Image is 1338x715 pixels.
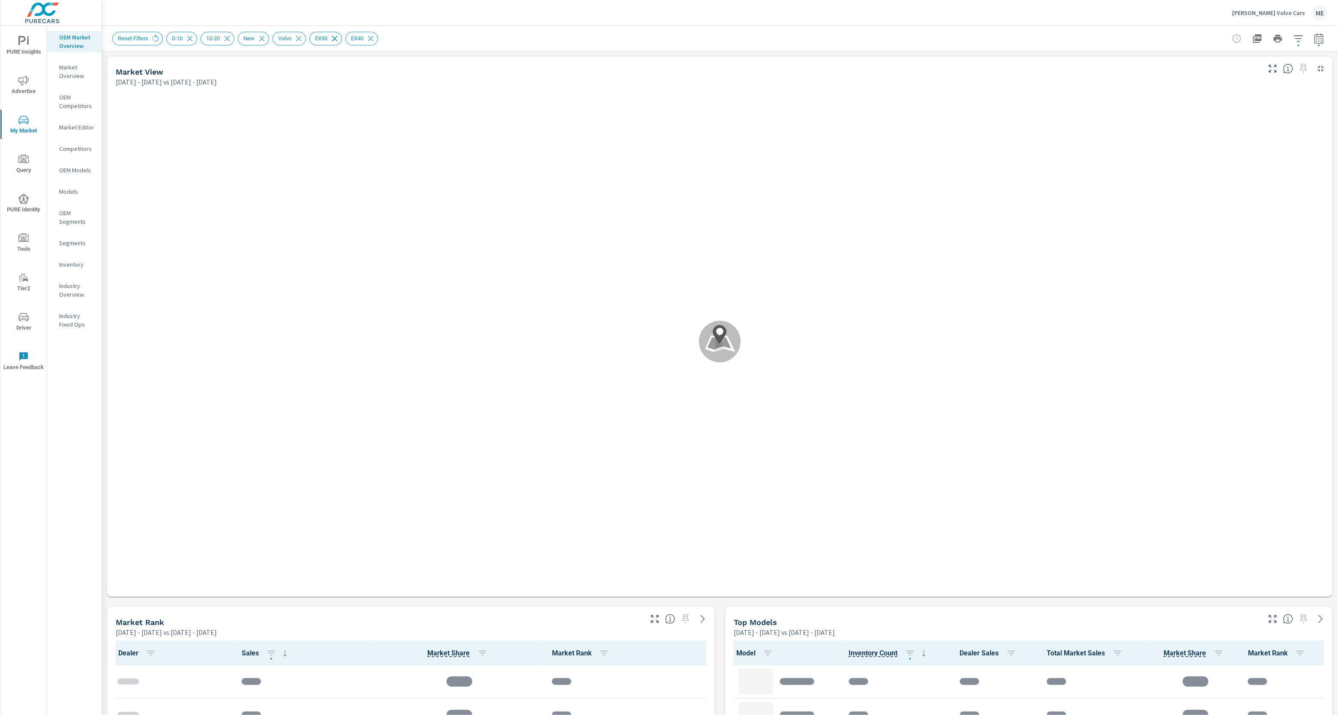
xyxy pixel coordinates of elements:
[3,351,44,373] span: Leave Feedback
[1047,648,1126,658] span: Total Market Sales
[238,32,269,45] div: New
[3,312,44,333] span: Driver
[59,209,95,226] p: OEM Segments
[346,35,369,42] span: EX40
[309,32,342,45] div: EX90
[59,63,95,80] p: Market Overview
[1269,30,1287,47] button: Print Report
[1283,614,1293,624] span: Find the biggest opportunities within your model lineup nationwide. [Source: Market registration ...
[665,614,675,624] span: Market Rank shows you how you rank, in terms of sales, to other dealerships in your market. “Mark...
[47,237,102,249] div: Segments
[3,115,44,136] span: My Market
[310,35,333,42] span: EX90
[734,627,835,637] p: [DATE] - [DATE] vs [DATE] - [DATE]
[1297,612,1311,626] span: Select a preset date range to save this widget
[116,77,217,87] p: [DATE] - [DATE] vs [DATE] - [DATE]
[1290,30,1307,47] button: Apply Filters
[238,35,260,42] span: New
[167,35,188,42] span: 0-10
[734,618,777,627] h5: Top Models
[59,239,95,247] p: Segments
[1266,612,1280,626] button: Make Fullscreen
[47,164,102,177] div: OEM Models
[1314,62,1328,75] button: Minimize Widget
[47,207,102,228] div: OEM Segments
[59,166,95,174] p: OEM Models
[1297,62,1311,75] span: Select a preset date range to save this widget
[201,35,225,42] span: 10-20
[47,61,102,82] div: Market Overview
[201,32,234,45] div: 10-20
[59,312,95,329] p: Industry Fixed Ops
[345,32,378,45] div: EX40
[59,144,95,153] p: Competitors
[47,142,102,155] div: Competitors
[273,32,306,45] div: Volvo
[273,35,297,42] span: Volvo
[59,187,95,196] p: Models
[849,648,898,658] span: The number of vehicles currently in dealer inventory. This does not include shared inventory, nor...
[47,279,102,301] div: Industry Overview
[3,36,44,57] span: PURE Insights
[1312,5,1328,21] div: ME
[736,648,777,658] span: Model
[47,31,102,52] div: OEM Market Overview
[648,612,662,626] button: Make Fullscreen
[428,648,491,658] span: Market Share
[166,32,197,45] div: 0-10
[1314,612,1328,626] a: See more details in report
[59,123,95,132] p: Market Editor
[47,121,102,134] div: Market Editor
[3,273,44,294] span: Tier2
[3,154,44,175] span: Query
[1233,9,1305,17] p: [PERSON_NAME] Volvo Cars
[1283,63,1293,74] span: Find the biggest opportunities in your market for your inventory. Understand by postal code where...
[1266,62,1280,75] button: Make Fullscreen
[0,26,47,381] div: nav menu
[960,648,1020,658] span: Dealer Sales
[59,260,95,269] p: Inventory
[47,185,102,198] div: Models
[1248,648,1309,658] span: Market Rank
[1164,648,1227,658] span: Market Share
[1164,648,1206,658] span: Model Sales / Total Market Sales. [Market = within dealer PMA (or 60 miles if no PMA is defined) ...
[3,233,44,254] span: Tools
[118,648,159,658] span: Dealer
[696,612,710,626] a: See more details in report
[47,258,102,271] div: Inventory
[116,67,163,76] h5: Market View
[679,612,693,626] span: Select a preset date range to save this widget
[59,93,95,110] p: OEM Competitors
[428,648,470,658] span: Dealer Sales / Total Market Sales. [Market = within dealer PMA (or 60 miles if no PMA is defined)...
[47,91,102,112] div: OEM Competitors
[59,33,95,50] p: OEM Market Overview
[112,32,163,45] div: Reset Filters
[242,648,290,658] span: Sales
[1249,30,1266,47] button: "Export Report to PDF"
[116,618,164,627] h5: Market Rank
[47,309,102,331] div: Industry Fixed Ops
[59,282,95,299] p: Industry Overview
[113,35,153,42] span: Reset Filters
[3,75,44,96] span: Advertise
[116,627,217,637] p: [DATE] - [DATE] vs [DATE] - [DATE]
[3,194,44,215] span: PURE Identity
[849,648,929,658] span: Inventory Count
[552,648,613,658] span: Market Rank
[1311,30,1328,47] button: Select Date Range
